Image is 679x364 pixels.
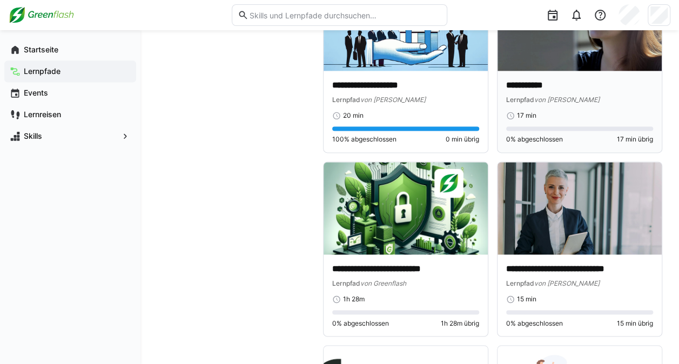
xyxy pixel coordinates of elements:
[506,96,534,104] span: Lernpfad
[517,295,536,304] span: 15 min
[332,319,389,327] span: 0% abgeschlossen
[343,111,364,120] span: 20 min
[248,10,441,20] input: Skills und Lernpfade durchsuchen…
[360,279,406,287] span: von Greenflash
[332,135,396,144] span: 100% abgeschlossen
[506,279,534,287] span: Lernpfad
[446,135,479,144] span: 0 min übrig
[534,279,600,287] span: von [PERSON_NAME]
[617,135,653,144] span: 17 min übrig
[441,319,479,327] span: 1h 28m übrig
[332,279,360,287] span: Lernpfad
[343,295,365,304] span: 1h 28m
[324,162,488,254] img: image
[506,319,563,327] span: 0% abgeschlossen
[332,96,360,104] span: Lernpfad
[534,96,600,104] span: von [PERSON_NAME]
[360,96,426,104] span: von [PERSON_NAME]
[517,111,536,120] span: 17 min
[617,319,653,327] span: 15 min übrig
[498,162,662,254] img: image
[506,135,563,144] span: 0% abgeschlossen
